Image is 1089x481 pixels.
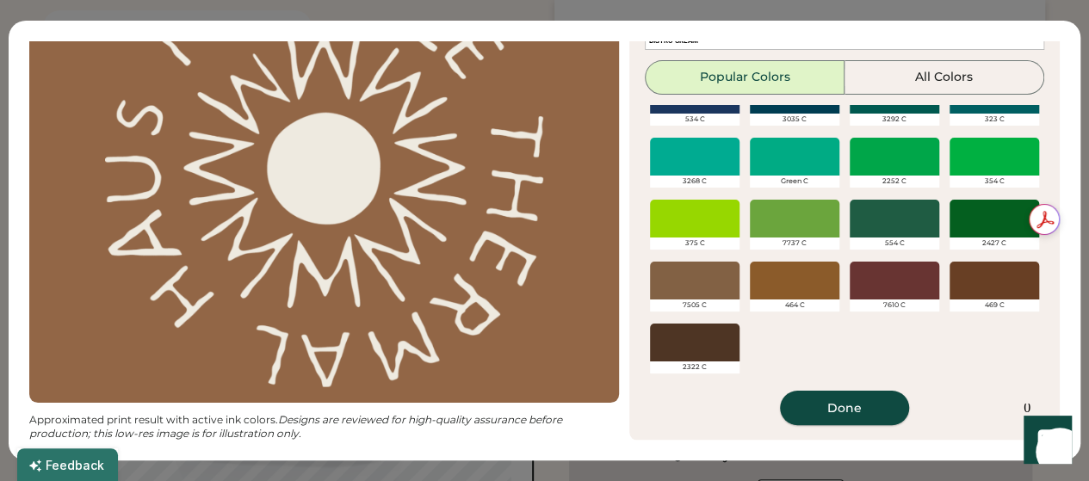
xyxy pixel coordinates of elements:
div: 375 C [650,237,739,250]
div: 469 C [950,299,1039,311]
div: 3268 C [650,176,739,188]
div: 2252 C [850,176,939,188]
div: 2427 C [950,237,1039,250]
div: 7610 C [850,299,939,311]
div: 7505 C [650,299,739,311]
div: Approximated print result with active ink colors. [29,413,619,441]
div: 323 C [950,114,1039,126]
em: Designs are reviewed for high-quality assurance before production; this low-res image is for illu... [29,413,565,440]
div: 554 C [850,237,939,250]
div: 2322 C [650,361,739,373]
button: Popular Colors [645,60,845,95]
div: 354 C [950,176,1039,188]
div: 3035 C [750,114,839,126]
div: BISTRO CREAM [649,36,1040,46]
div: 7737 C [750,237,839,250]
div: 3292 C [850,114,939,126]
button: Done [780,391,909,425]
div: Green C [750,176,839,188]
div: 534 C [650,114,739,126]
button: All Colors [845,60,1044,95]
iframe: Front Chat [1007,404,1081,478]
div: 464 C [750,299,839,311]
